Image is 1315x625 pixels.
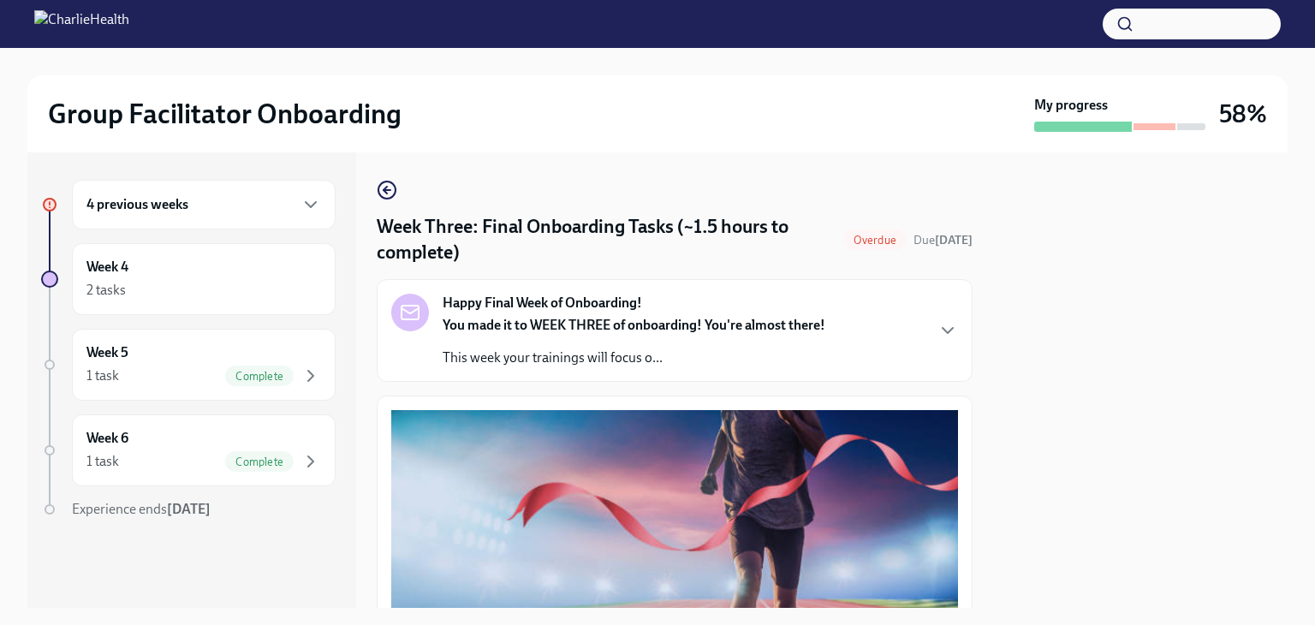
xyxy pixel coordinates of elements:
[377,214,836,265] h4: Week Three: Final Onboarding Tasks (~1.5 hours to complete)
[86,281,126,300] div: 2 tasks
[86,452,119,471] div: 1 task
[225,455,294,468] span: Complete
[913,233,973,247] span: Due
[443,317,825,333] strong: You made it to WEEK THREE of onboarding! You're almost there!
[86,429,128,448] h6: Week 6
[86,195,188,214] h6: 4 previous weeks
[41,329,336,401] a: Week 51 taskComplete
[34,10,129,38] img: CharlieHealth
[48,97,402,131] h2: Group Facilitator Onboarding
[935,233,973,247] strong: [DATE]
[72,180,336,229] div: 4 previous weeks
[1034,96,1108,115] strong: My progress
[443,348,825,367] p: This week your trainings will focus o...
[86,258,128,277] h6: Week 4
[86,366,119,385] div: 1 task
[225,370,294,383] span: Complete
[41,243,336,315] a: Week 42 tasks
[86,343,128,362] h6: Week 5
[72,501,211,517] span: Experience ends
[1219,98,1267,129] h3: 58%
[843,234,907,247] span: Overdue
[167,501,211,517] strong: [DATE]
[41,414,336,486] a: Week 61 taskComplete
[443,294,642,312] strong: Happy Final Week of Onboarding!
[913,232,973,248] span: September 21st, 2025 10:00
